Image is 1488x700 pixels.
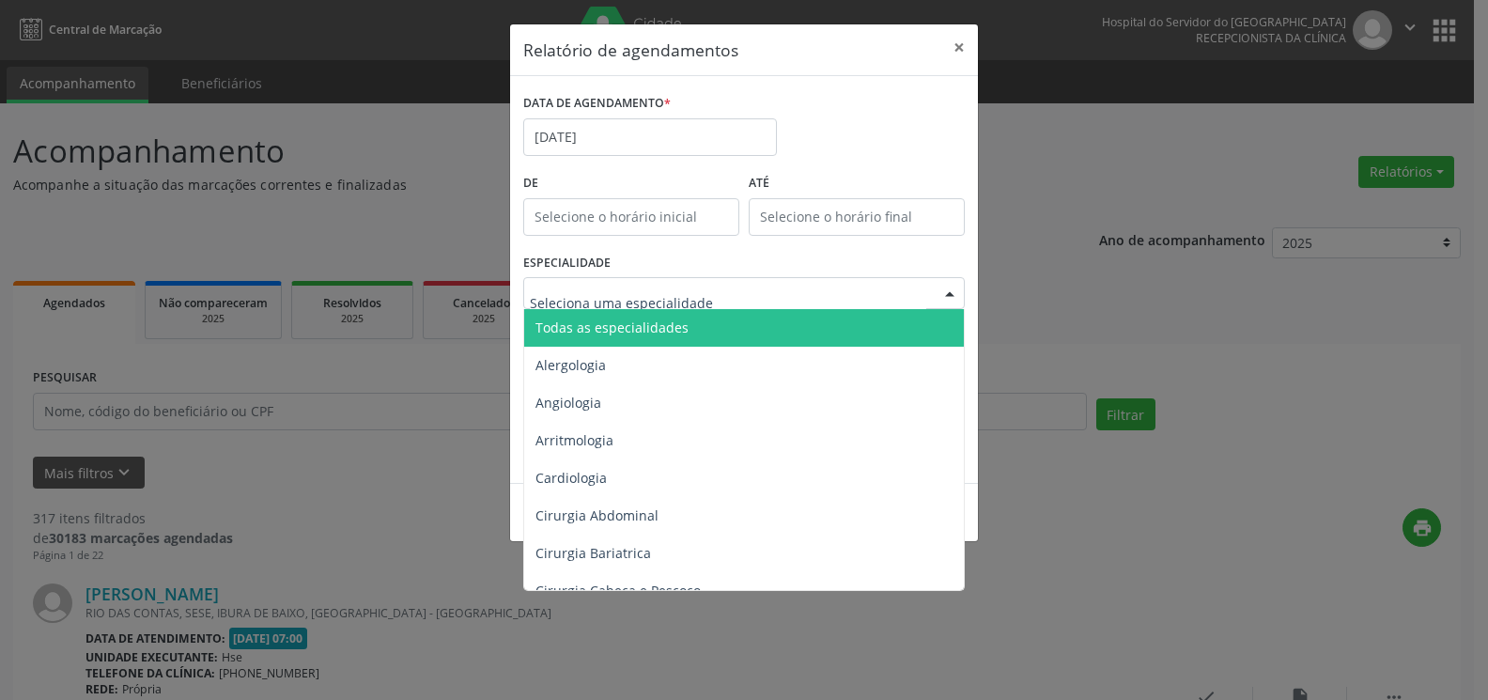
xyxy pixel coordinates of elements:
input: Selecione o horário final [749,198,965,236]
label: ESPECIALIDADE [523,249,611,278]
h5: Relatório de agendamentos [523,38,738,62]
button: Close [940,24,978,70]
span: Arritmologia [535,431,613,449]
span: Cardiologia [535,469,607,487]
span: Cirurgia Abdominal [535,506,659,524]
span: Cirurgia Cabeça e Pescoço [535,582,701,599]
span: Alergologia [535,356,606,374]
span: Angiologia [535,394,601,412]
input: Selecione uma data ou intervalo [523,118,777,156]
span: Cirurgia Bariatrica [535,544,651,562]
input: Seleciona uma especialidade [530,284,926,321]
span: Todas as especialidades [535,319,689,336]
label: DATA DE AGENDAMENTO [523,89,671,118]
label: ATÉ [749,169,965,198]
label: De [523,169,739,198]
input: Selecione o horário inicial [523,198,739,236]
